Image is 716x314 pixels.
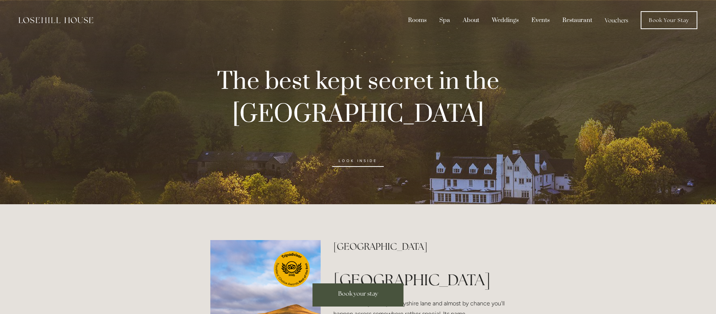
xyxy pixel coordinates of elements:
a: look inside [332,155,384,167]
div: Rooms [402,13,432,27]
strong: The best kept secret in the [GEOGRAPHIC_DATA] [217,66,505,130]
div: Weddings [486,13,524,27]
a: Vouchers [599,13,634,27]
a: Book Your Stay [641,11,697,29]
div: About [457,13,485,27]
a: Book your stay [313,283,403,307]
img: Losehill House [19,17,93,23]
div: Spa [434,13,456,27]
h1: [GEOGRAPHIC_DATA] [333,269,505,291]
div: Restaurant [557,13,598,27]
div: Events [526,13,555,27]
span: Book your stay [338,290,378,298]
h2: [GEOGRAPHIC_DATA] [333,240,505,253]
